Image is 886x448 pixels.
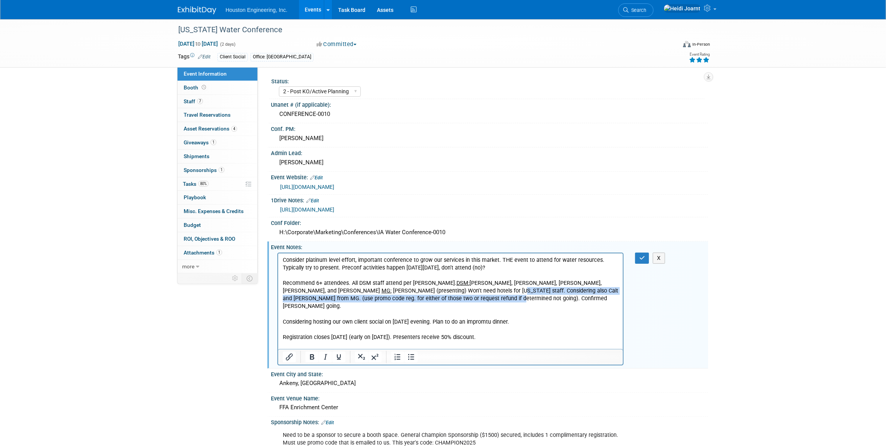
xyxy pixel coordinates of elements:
span: Playbook [184,194,206,200]
div: Admin Lead: [271,147,708,157]
span: Asset Reservations [184,126,237,132]
span: Attachments [184,250,222,256]
span: 1 [216,250,222,255]
a: more [178,260,257,273]
td: Personalize Event Tab Strip [229,273,242,283]
a: ROI, Objectives & ROO [178,232,257,246]
span: Search [629,7,646,13]
img: Heidi Joarnt [664,4,701,13]
button: Bold [305,352,319,362]
a: [URL][DOMAIN_NAME] [280,184,334,190]
a: Shipments [178,150,257,163]
div: H:\Corporate\Marketing\Conferences\IA Water Conference-0010 [277,226,702,238]
span: Staff [184,98,203,104]
button: Italic [319,352,332,362]
img: Format-Inperson.png [683,41,691,47]
div: [PERSON_NAME] [277,157,702,169]
span: 4 [231,126,237,132]
a: Event Information [178,67,257,81]
span: 80% [198,181,209,187]
div: Status: [271,76,705,85]
a: Budget [178,218,257,232]
span: Sponsorships [184,167,224,173]
div: Conf Folder: [271,217,708,227]
span: to [194,41,202,47]
div: Client Social [217,53,248,61]
div: CONFERENCE-0010 [277,108,702,120]
div: 1Drive Notes: [271,195,708,205]
div: Office: [GEOGRAPHIC_DATA] [251,53,314,61]
button: Underline [332,352,345,362]
div: Conf. PM: [271,123,708,133]
div: Event Format [631,40,710,51]
span: 1 [219,167,224,173]
div: FFA Enrichment Center [277,402,702,413]
a: Search [618,3,654,17]
div: Unanet # (if applicable): [271,99,708,109]
p: Consider platinum level effort, important conference to grow our services in this market. THE eve... [5,3,340,103]
span: Booth [184,84,207,91]
a: Staff7 [178,95,257,108]
img: ExhibitDay [178,7,216,14]
a: Giveaways1 [178,136,257,149]
div: Event Rating [689,53,710,56]
a: Tasks80% [178,177,257,191]
a: Misc. Expenses & Credits [178,205,257,218]
span: [DATE] [DATE] [178,40,218,47]
span: 7 [197,98,203,104]
span: Tasks [183,181,209,187]
button: X [653,253,665,264]
body: Rich Text Area. Press ALT-0 for help. [4,3,341,103]
span: Travel Reservations [184,112,231,118]
div: [US_STATE] Water Conference [176,23,665,37]
a: Attachments1 [178,246,257,260]
div: Ankeny, [GEOGRAPHIC_DATA] [277,377,702,389]
div: In-Person [692,41,710,47]
span: ROI, Objectives & ROO [184,236,235,242]
a: Asset Reservations4 [178,122,257,136]
u: MG: [103,34,113,41]
button: Superscript [368,352,382,362]
div: Event Website: [271,172,708,182]
span: Event Information [184,71,227,77]
iframe: Rich Text Area [278,253,623,349]
a: Travel Reservations [178,108,257,122]
div: Sponsorship Notes: [271,417,708,427]
button: Insert/edit link [283,352,296,362]
span: Booth not reserved yet [200,84,207,90]
a: Edit [306,198,319,203]
td: Toggle Event Tabs [242,273,258,283]
span: Budget [184,222,201,228]
td: Tags [178,53,211,61]
span: Misc. Expenses & Credits [184,208,244,214]
span: Houston Engineering, Inc. [226,7,287,13]
button: Committed [314,40,360,48]
span: Shipments [184,153,209,159]
div: Event City and State: [271,369,708,378]
div: Event Notes: [271,241,708,251]
a: Edit [310,175,323,180]
a: Booth [178,81,257,94]
div: [PERSON_NAME] [277,132,702,144]
button: Numbered list [391,352,404,362]
span: Giveaways [184,139,216,145]
button: Subscript [355,352,368,362]
button: Bullet list [405,352,418,362]
u: DSM: [178,26,191,33]
a: Playbook [178,191,257,204]
span: 1 [211,139,216,145]
span: more [182,263,194,269]
a: Edit [321,420,334,425]
a: [URL][DOMAIN_NAME] [280,207,334,213]
span: (2 days) [219,42,236,47]
a: Sponsorships1 [178,164,257,177]
div: Event Venue Name: [271,393,708,402]
a: Edit [198,54,211,60]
